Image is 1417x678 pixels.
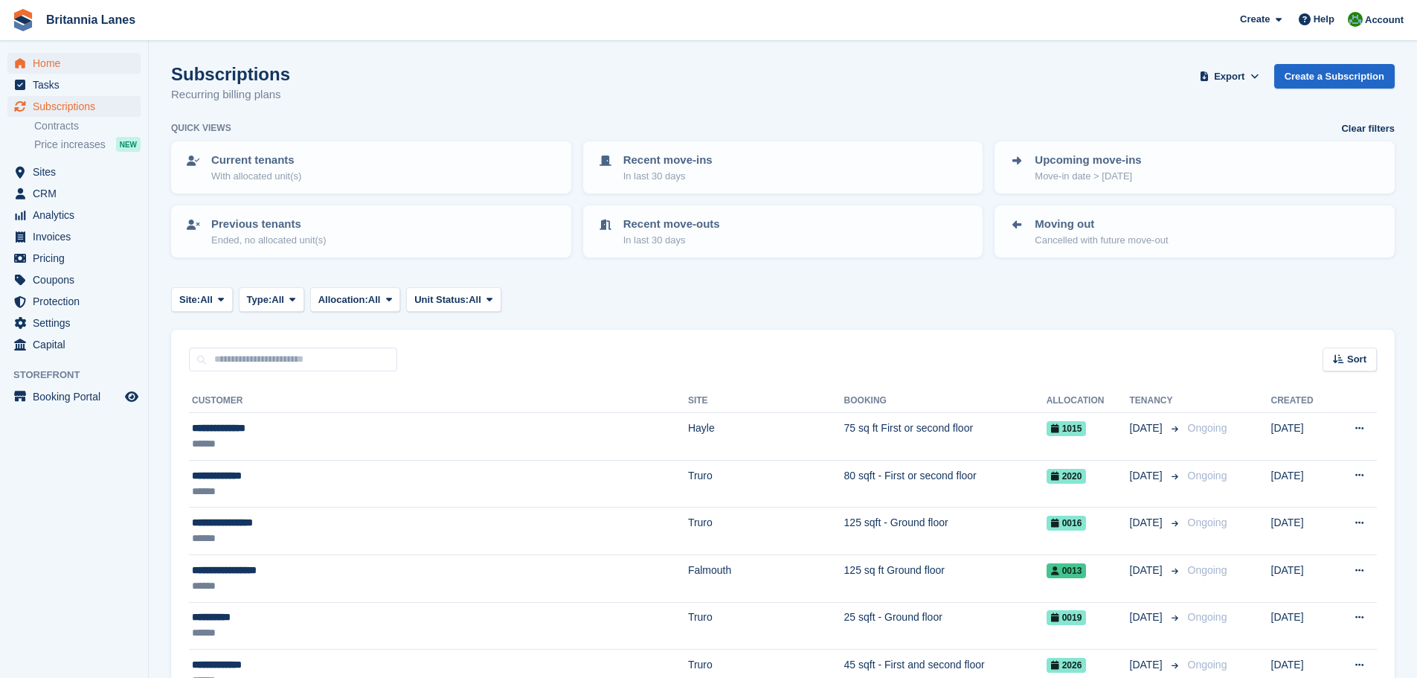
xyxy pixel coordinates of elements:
[13,368,148,383] span: Storefront
[1188,659,1227,671] span: Ongoing
[688,508,844,555] td: Truro
[688,602,844,650] td: Truro
[1188,422,1227,434] span: Ongoing
[1341,121,1395,136] a: Clear filters
[1271,554,1332,602] td: [DATE]
[211,233,327,248] p: Ended, no allocated unit(s)
[1271,460,1332,508] td: [DATE]
[211,169,301,184] p: With allocated unit(s)
[7,205,141,226] a: menu
[34,119,141,133] a: Contracts
[7,291,141,312] a: menu
[116,137,141,152] div: NEW
[1347,352,1366,367] span: Sort
[1047,421,1087,436] span: 1015
[1047,389,1130,413] th: Allocation
[1271,389,1332,413] th: Created
[1130,389,1182,413] th: Tenancy
[7,161,141,182] a: menu
[173,207,570,256] a: Previous tenants Ended, no allocated unit(s)
[7,96,141,117] a: menu
[1047,469,1087,484] span: 2020
[1271,602,1332,650] td: [DATE]
[1047,563,1087,578] span: 0013
[33,161,122,182] span: Sites
[414,292,469,307] span: Unit Status:
[623,169,713,184] p: In last 30 days
[1314,12,1334,27] span: Help
[310,287,401,312] button: Allocation: All
[1197,64,1262,89] button: Export
[171,86,290,103] p: Recurring billing plans
[33,53,122,74] span: Home
[688,460,844,508] td: Truro
[171,287,233,312] button: Site: All
[1035,169,1141,184] p: Move-in date > [DATE]
[211,216,327,233] p: Previous tenants
[469,292,481,307] span: All
[1271,508,1332,555] td: [DATE]
[1188,517,1227,528] span: Ongoing
[1047,658,1087,673] span: 2026
[7,386,141,407] a: menu
[33,291,122,312] span: Protection
[623,233,720,248] p: In last 30 days
[585,143,982,192] a: Recent move-ins In last 30 days
[996,207,1393,256] a: Moving out Cancelled with future move-out
[1130,610,1166,625] span: [DATE]
[1365,13,1404,28] span: Account
[688,413,844,461] td: Hayle
[200,292,213,307] span: All
[844,508,1047,555] td: 125 sqft - Ground floor
[585,207,982,256] a: Recent move-outs In last 30 days
[40,7,141,32] a: Britannia Lanes
[1035,233,1168,248] p: Cancelled with future move-out
[844,602,1047,650] td: 25 sqft - Ground floor
[33,205,122,226] span: Analytics
[1047,610,1087,625] span: 0019
[1130,515,1166,531] span: [DATE]
[7,183,141,204] a: menu
[271,292,284,307] span: All
[623,152,713,169] p: Recent move-ins
[34,136,141,153] a: Price increases NEW
[211,152,301,169] p: Current tenants
[123,388,141,406] a: Preview store
[844,554,1047,602] td: 125 sq ft Ground floor
[1188,470,1227,482] span: Ongoing
[33,96,122,117] span: Subscriptions
[33,226,122,247] span: Invoices
[7,226,141,247] a: menu
[318,292,368,307] span: Allocation:
[996,143,1393,192] a: Upcoming move-ins Move-in date > [DATE]
[844,460,1047,508] td: 80 sqft - First or second floor
[7,334,141,355] a: menu
[7,248,141,269] a: menu
[7,53,141,74] a: menu
[171,64,290,84] h1: Subscriptions
[33,183,122,204] span: CRM
[406,287,501,312] button: Unit Status: All
[1130,420,1166,436] span: [DATE]
[173,143,570,192] a: Current tenants With allocated unit(s)
[1214,69,1244,84] span: Export
[1188,611,1227,623] span: Ongoing
[33,313,122,333] span: Settings
[1130,657,1166,673] span: [DATE]
[33,386,122,407] span: Booking Portal
[171,121,231,135] h6: Quick views
[1130,468,1166,484] span: [DATE]
[1348,12,1363,27] img: Matt Lane
[33,269,122,290] span: Coupons
[239,287,304,312] button: Type: All
[1035,152,1141,169] p: Upcoming move-ins
[33,74,122,95] span: Tasks
[623,216,720,233] p: Recent move-outs
[844,413,1047,461] td: 75 sq ft First or second floor
[12,9,34,31] img: stora-icon-8386f47178a22dfd0bd8f6a31ec36ba5ce8667c1dd55bd0f319d3a0aa187defe.svg
[1271,413,1332,461] td: [DATE]
[247,292,272,307] span: Type:
[1047,516,1087,531] span: 0016
[1274,64,1395,89] a: Create a Subscription
[688,554,844,602] td: Falmouth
